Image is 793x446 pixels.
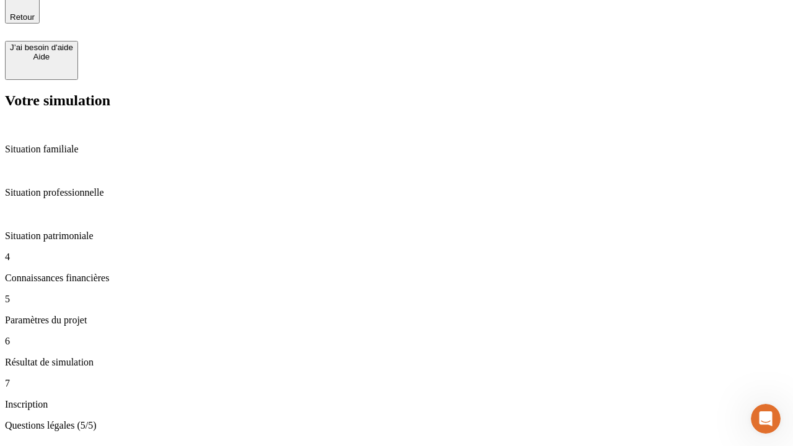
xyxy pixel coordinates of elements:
[5,187,788,198] p: Situation professionnelle
[5,420,788,431] p: Questions légales (5/5)
[5,399,788,410] p: Inscription
[5,336,788,347] p: 6
[5,357,788,368] p: Résultat de simulation
[5,378,788,389] p: 7
[5,315,788,326] p: Paramètres du projet
[5,230,788,242] p: Situation patrimoniale
[5,273,788,284] p: Connaissances financières
[5,251,788,263] p: 4
[5,41,78,80] button: J’ai besoin d'aideAide
[5,294,788,305] p: 5
[10,52,73,61] div: Aide
[751,404,781,434] iframe: Intercom live chat
[5,144,788,155] p: Situation familiale
[5,92,788,109] h2: Votre simulation
[10,43,73,52] div: J’ai besoin d'aide
[10,12,35,22] span: Retour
